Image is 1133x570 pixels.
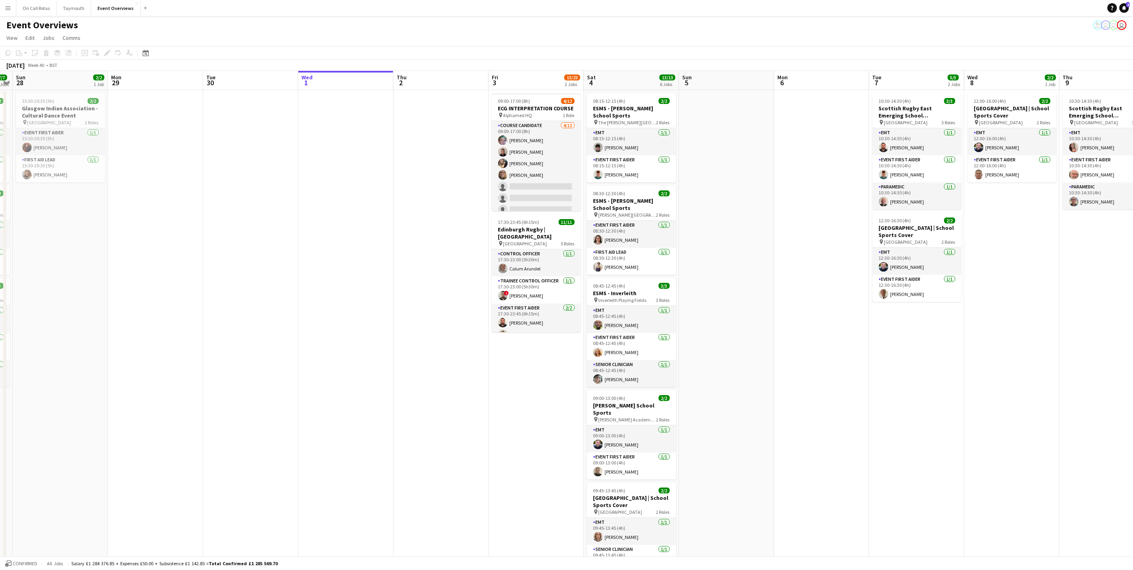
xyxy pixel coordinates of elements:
div: Salary £1 284 376.85 + Expenses £50.00 + Subsistence £1 142.85 = [71,560,278,566]
span: View [6,34,18,41]
a: Edit [22,33,38,43]
button: On Call Rotas [16,0,57,16]
div: BST [49,62,57,68]
span: Total Confirmed £1 285 569.70 [209,560,278,566]
a: View [3,33,21,43]
span: Comms [63,34,80,41]
span: Edit [25,34,35,41]
app-user-avatar: Operations Team [1117,20,1127,30]
span: Confirmed [13,561,37,566]
a: Jobs [39,33,58,43]
app-user-avatar: Operations Team [1109,20,1119,30]
button: Taymouth [57,0,91,16]
span: Jobs [43,34,55,41]
button: Confirmed [4,559,39,568]
a: 2 [1119,3,1129,13]
h1: Event Overviews [6,19,78,31]
span: 2 [1126,2,1130,7]
div: [DATE] [6,61,25,69]
span: Week 40 [26,62,46,68]
span: All jobs [45,560,65,566]
button: Event Overviews [91,0,141,16]
app-user-avatar: Operations Team [1101,20,1111,30]
a: Comms [59,33,84,43]
app-user-avatar: Operations Manager [1093,20,1103,30]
